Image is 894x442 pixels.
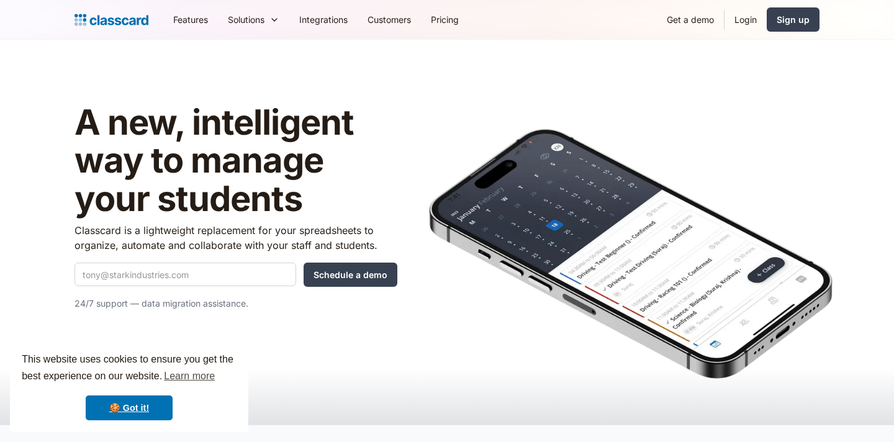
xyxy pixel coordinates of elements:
[162,367,217,386] a: learn more about cookies
[777,13,810,26] div: Sign up
[163,6,218,34] a: Features
[74,263,397,287] form: Quick Demo Form
[22,352,237,386] span: This website uses cookies to ensure you get the best experience on our website.
[10,340,248,432] div: cookieconsent
[358,6,421,34] a: Customers
[74,263,296,286] input: tony@starkindustries.com
[289,6,358,34] a: Integrations
[767,7,819,32] a: Sign up
[74,104,397,219] h1: A new, intelligent way to manage your students
[657,6,724,34] a: Get a demo
[228,13,264,26] div: Solutions
[74,11,148,29] a: Logo
[421,6,469,34] a: Pricing
[86,395,173,420] a: dismiss cookie message
[74,296,397,311] p: 24/7 support — data migration assistance.
[74,223,397,253] p: Classcard is a lightweight replacement for your spreadsheets to organize, automate and collaborat...
[218,6,289,34] div: Solutions
[304,263,397,287] input: Schedule a demo
[725,6,767,34] a: Login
